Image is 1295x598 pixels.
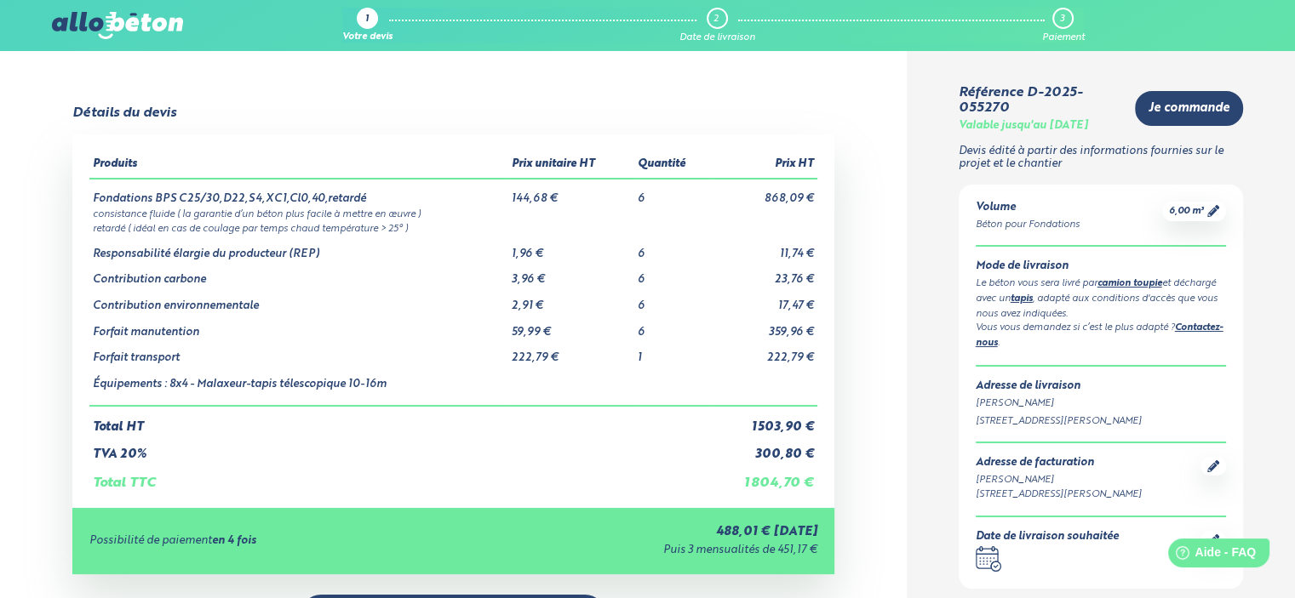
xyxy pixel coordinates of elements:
td: Forfait manutention [89,313,508,339]
td: Équipements : 8x4 - Malaxeur-tapis télescopique 10-16m [89,365,508,406]
td: 6 [634,235,710,261]
td: 359,96 € [710,313,817,339]
td: Contribution carbone [89,260,508,287]
div: Le béton vous sera livré par et déchargé avec un , adapté aux conditions d'accès que vous nous av... [976,276,1227,321]
div: Adresse de livraison [976,380,1227,393]
a: 1 Votre devis [342,8,393,43]
td: retardé ( idéal en cas de coulage par temps chaud température > 25° ) [89,220,817,235]
iframe: Help widget launcher [1143,532,1276,579]
td: Contribution environnementale [89,287,508,313]
td: 59,99 € [508,313,634,339]
td: 6 [634,313,710,339]
th: Produits [89,151,508,179]
div: Possibilité de paiement [89,535,467,548]
div: Béton pour Fondations [976,218,1080,232]
div: Volume [976,202,1080,214]
div: Paiement [1041,32,1084,43]
div: Adresse de facturation [976,457,1142,470]
td: Fondations BPS C25/30,D22,S4,XC1,Cl0,40,retardé [89,179,508,206]
td: 1,96 € [508,235,634,261]
div: Vous vous demandez si c’est le plus adapté ? . [976,321,1227,351]
div: [STREET_ADDRESS][PERSON_NAME] [976,414,1227,429]
td: 6 [634,260,710,287]
td: Forfait transport [89,339,508,365]
td: 6 [634,179,710,206]
td: 1 503,90 € [710,406,817,435]
td: 144,68 € [508,179,634,206]
td: 1 804,70 € [710,462,817,491]
div: [PERSON_NAME] [976,473,1142,487]
td: Total TTC [89,462,710,491]
td: 2,91 € [508,287,634,313]
div: Mode de livraison [976,260,1227,273]
p: Devis édité à partir des informations fournies sur le projet et le chantier [959,145,1244,170]
th: Quantité [634,151,710,179]
td: 222,79 € [508,339,634,365]
a: 3 Paiement [1041,8,1084,43]
div: Puis 3 mensualités de 451,17 € [467,544,817,557]
div: 1 [365,14,369,26]
a: tapis [1011,294,1033,304]
div: 3 [1060,14,1064,25]
div: 488,01 € [DATE] [467,525,817,539]
div: Détails du devis [72,105,176,121]
td: 1 [634,339,710,365]
th: Prix unitaire HT [508,151,634,179]
td: Responsabilité élargie du producteur (REP) [89,235,508,261]
td: 300,80 € [710,434,817,462]
td: 23,76 € [710,260,817,287]
td: 868,09 € [710,179,817,206]
td: 3,96 € [508,260,634,287]
div: Date de livraison [679,32,755,43]
div: [STREET_ADDRESS][PERSON_NAME] [976,487,1142,502]
a: Je commande [1135,91,1243,126]
a: camion toupie [1097,279,1162,288]
div: [PERSON_NAME] [976,396,1227,411]
img: allobéton [52,12,183,39]
div: Votre devis [342,32,393,43]
strong: en 4 fois [212,535,256,546]
td: TVA 20% [89,434,710,462]
div: Date de livraison souhaitée [976,531,1119,544]
td: 17,47 € [710,287,817,313]
div: Référence D-2025-055270 [959,85,1122,117]
th: Prix HT [710,151,817,179]
span: Je commande [1149,101,1229,116]
a: 2 Date de livraison [679,8,755,43]
td: consistance fluide ( la garantie d’un béton plus facile à mettre en œuvre ) [89,206,817,220]
td: 6 [634,287,710,313]
div: Valable jusqu'au [DATE] [959,120,1088,133]
td: 11,74 € [710,235,817,261]
td: Total HT [89,406,710,435]
td: 222,79 € [710,339,817,365]
div: 2 [713,14,719,25]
